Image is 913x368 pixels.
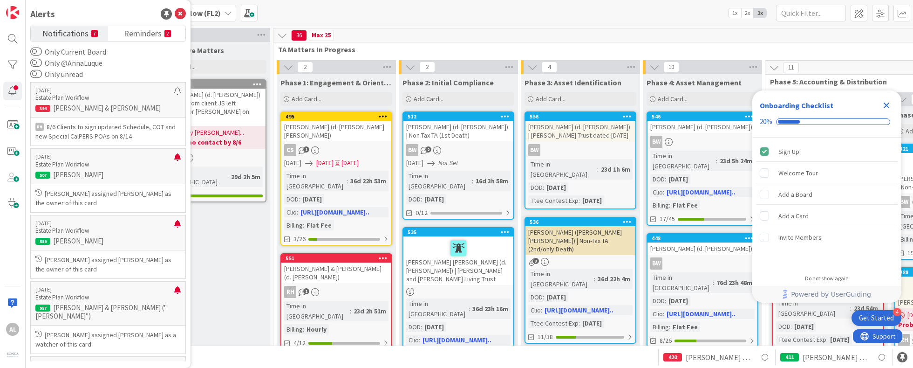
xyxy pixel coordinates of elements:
a: 506[PERSON_NAME] (d. [PERSON_NAME]) - No word from client JS left message for [PERSON_NAME] on 7/... [155,79,266,202]
p: [PERSON_NAME] assigned [PERSON_NAME] as a watcher of this card [35,330,181,349]
div: 546 [647,112,757,121]
div: 394 [35,105,50,112]
label: Only @AnnaLuque [30,57,102,69]
div: 559 [35,238,50,245]
div: Time in [GEOGRAPHIC_DATA] [650,272,713,293]
div: DOD [406,194,421,204]
div: RH [35,123,44,131]
div: 36d 23h 16m [470,304,511,314]
div: Close Checklist [879,98,894,113]
small: 7 [91,30,98,37]
span: [DATE] [284,158,301,168]
span: 4 [541,62,557,73]
div: 535 [408,229,513,236]
input: Quick Filter... [776,5,846,21]
span: Phase 2: Initial Compliance [402,78,494,87]
span: 3x [754,8,766,18]
div: BW [647,136,757,148]
div: 506 [160,81,266,88]
p: 8/6 Clients to sign updated Schedule, COT and new Special CalPERS POAs on 8/14 [35,122,181,141]
div: Sign Up is complete. [756,141,898,162]
span: : [663,187,664,197]
span: : [716,156,717,166]
div: Time in [GEOGRAPHIC_DATA] [776,298,850,319]
div: 411 [780,353,799,361]
div: 29d 2h 5m [229,172,263,182]
div: Time in [GEOGRAPHIC_DATA] [528,269,594,289]
div: 495[PERSON_NAME] (d. [PERSON_NAME] [PERSON_NAME]) [281,112,391,141]
div: Add a Board is incomplete. [756,184,898,205]
div: 23d 5h 24m [717,156,755,166]
div: Billing [650,322,669,332]
label: Only unread [30,69,83,80]
div: 507 [35,172,50,179]
p: [PERSON_NAME] & [PERSON_NAME] [35,104,181,112]
p: [PERSON_NAME] & [PERSON_NAME] ("[PERSON_NAME]") [35,304,181,320]
span: 2 [419,62,435,73]
div: Flat Fee [304,220,334,230]
div: [PERSON_NAME] (d. [PERSON_NAME]) [647,121,757,133]
div: Flat Fee [670,200,700,210]
a: 536[PERSON_NAME] ([PERSON_NAME] [PERSON_NAME]) | Non-Tax TA (2nd/only Death)Time in [GEOGRAPHIC_D... [525,217,636,344]
span: : [669,200,670,210]
div: Add a Card is incomplete. [756,206,898,226]
div: 512 [408,113,513,120]
div: 20% [760,118,772,126]
span: : [421,322,422,332]
span: [PERSON_NAME] and [PERSON_NAME]- Trust Updates [686,352,752,363]
span: 8/26 [660,336,672,346]
span: 17/45 [660,214,675,224]
a: 467[PERSON_NAME] (bene)BWTime in [GEOGRAPHIC_DATA]:23d 54mDOD:[DATE]Ttee Contest Exp:[DATE] [772,259,884,348]
div: AL [6,323,19,336]
div: Time in [GEOGRAPHIC_DATA] [650,151,716,171]
div: RH [284,286,296,298]
div: [DATE] [544,292,568,302]
div: 551 [286,255,391,262]
div: Flat Fee [670,322,700,332]
span: 2x [741,8,754,18]
div: Invite Members is incomplete. [756,227,898,248]
span: [DATE] [406,158,423,168]
span: 11 [783,62,799,73]
div: [PERSON_NAME] (d. [PERSON_NAME]) - No word from client JS left message for [PERSON_NAME] on 7/21. [156,89,266,126]
a: [URL][DOMAIN_NAME].. [300,208,369,216]
div: RH [281,286,391,298]
div: 536 [525,218,635,226]
div: CS [284,144,296,156]
div: 512[PERSON_NAME] (d. [PERSON_NAME]) | Non-Tax TA (1st Death) [403,112,513,141]
div: [DATE] [792,321,816,332]
div: 23d 2h 51m [351,306,388,316]
div: Clio [284,207,297,217]
span: 10 [663,62,679,73]
button: Only @AnnaLuque [30,58,42,68]
span: [PERSON_NAME] & [PERSON_NAME] [803,352,869,363]
div: 557 [35,305,50,312]
a: [DATE]Estate Plan Workflow394[PERSON_NAME] & [PERSON_NAME]RH8/6 Clients to sign updated Schedule,... [30,82,186,146]
div: [DATE] [666,296,690,306]
div: 36d 22h 4m [595,274,633,284]
p: Estate Plan Workflow [35,293,174,302]
span: : [579,195,580,206]
a: [DATE]Estate Plan Workflow557[PERSON_NAME] & [PERSON_NAME] ("[PERSON_NAME]")[PERSON_NAME] assigne... [30,281,186,354]
div: [PERSON_NAME] [PERSON_NAME] (d. [PERSON_NAME]) | [PERSON_NAME] and [PERSON_NAME] Living Trust [403,236,513,285]
div: Add a Card [778,210,809,222]
small: 2 [164,30,171,37]
span: Support [20,1,42,13]
label: Only Current Board [30,46,106,57]
div: Ttee Contest Exp [776,334,826,345]
span: [DATE] [316,158,334,168]
span: 3 [533,258,539,264]
p: [DATE] [35,286,174,293]
span: Add Card... [536,95,566,103]
div: 16d 3h 58m [473,176,511,186]
div: Time in [GEOGRAPHIC_DATA] [284,301,350,321]
div: 448 [652,235,757,242]
span: : [227,172,229,182]
div: [PERSON_NAME] (d. [PERSON_NAME] [PERSON_NAME]) [281,121,391,141]
span: 1 [303,288,309,294]
a: 551[PERSON_NAME] & [PERSON_NAME] (d. [PERSON_NAME])RHTime in [GEOGRAPHIC_DATA]:23d 2h 51mBilling:... [280,253,392,350]
div: Ttee Contest Exp [528,195,579,206]
div: DOD [528,182,543,193]
div: Onboarding Checklist [760,100,833,111]
div: Sign Up [778,146,799,157]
